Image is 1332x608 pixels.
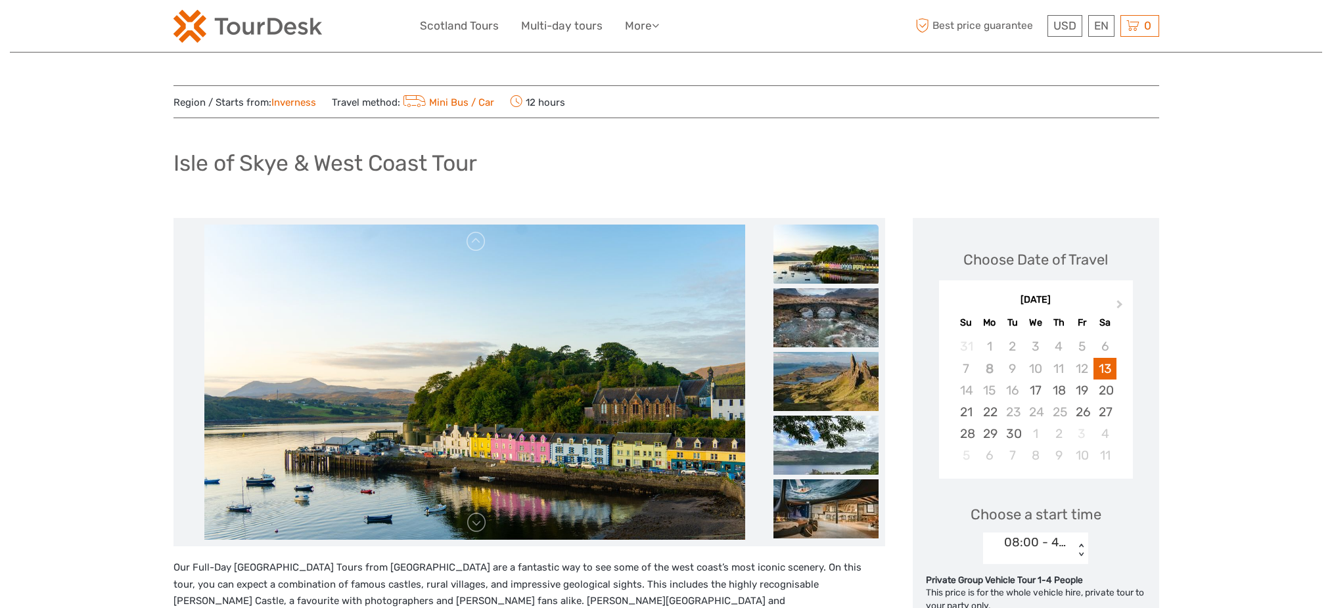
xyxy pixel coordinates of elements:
[625,16,659,35] a: More
[1070,401,1093,423] div: Choose Friday, September 26th, 2025
[943,336,1128,466] div: month 2025-09
[1093,314,1116,332] div: Sa
[1001,336,1024,357] div: Not available Tuesday, September 2nd, 2025
[955,380,978,401] div: Not available Sunday, September 14th, 2025
[955,401,978,423] div: Choose Sunday, September 21st, 2025
[1070,314,1093,332] div: Fr
[955,445,978,466] div: Not available Sunday, October 5th, 2025
[926,574,1146,587] div: Private Group Vehicle Tour 1-4 People
[1088,15,1114,37] div: EN
[955,358,978,380] div: Not available Sunday, September 7th, 2025
[773,352,879,411] img: 5f5375481521459993fa1846b3662ddf_slider_thumbnail.jpeg
[1093,358,1116,380] div: Choose Saturday, September 13th, 2025
[173,150,477,177] h1: Isle of Skye & West Coast Tour
[1093,445,1116,466] div: Choose Saturday, October 11th, 2025
[1001,358,1024,380] div: Not available Tuesday, September 9th, 2025
[978,380,1001,401] div: Not available Monday, September 15th, 2025
[773,225,879,284] img: 7dd552e07b1b410ab03fc023b233535a_slider_thumbnail.jpeg
[1047,423,1070,445] div: Choose Thursday, October 2nd, 2025
[173,10,322,43] img: 2254-3441b4b5-4e5f-4d00-b396-31f1d84a6ebf_logo_small.png
[1076,544,1087,557] div: < >
[773,416,879,475] img: 7bdba8e7abf545b6ae9c00007614c72f_slider_thumbnail.jpeg
[978,314,1001,332] div: Mo
[332,93,495,111] span: Travel method:
[1047,380,1070,401] div: Choose Thursday, September 18th, 2025
[1047,401,1070,423] div: Not available Thursday, September 25th, 2025
[271,97,316,108] a: Inverness
[913,15,1044,37] span: Best price guarantee
[1024,423,1047,445] div: Choose Wednesday, October 1st, 2025
[1001,401,1024,423] div: Not available Tuesday, September 23rd, 2025
[1024,358,1047,380] div: Not available Wednesday, September 10th, 2025
[1111,297,1132,318] button: Next Month
[1004,534,1068,551] div: 08:00 - 4 SEATER CAR 1
[521,16,603,35] a: Multi-day tours
[1070,380,1093,401] div: Choose Friday, September 19th, 2025
[978,401,1001,423] div: Choose Monday, September 22nd, 2025
[1047,314,1070,332] div: Th
[1093,380,1116,401] div: Choose Saturday, September 20th, 2025
[1001,380,1024,401] div: Not available Tuesday, September 16th, 2025
[1070,358,1093,380] div: Not available Friday, September 12th, 2025
[1024,336,1047,357] div: Not available Wednesday, September 3rd, 2025
[400,97,495,108] a: Mini Bus / Car
[773,288,879,347] img: e898f1e65dcb4fbbb664fecea0d45cd5_slider_thumbnail.jpeg
[963,250,1108,270] div: Choose Date of Travel
[1070,336,1093,357] div: Not available Friday, September 5th, 2025
[1070,445,1093,466] div: Choose Friday, October 10th, 2025
[978,423,1001,445] div: Choose Monday, September 29th, 2025
[1093,423,1116,445] div: Choose Saturday, October 4th, 2025
[1142,19,1153,32] span: 0
[1093,336,1116,357] div: Not available Saturday, September 6th, 2025
[1024,314,1047,332] div: We
[1047,358,1070,380] div: Not available Thursday, September 11th, 2025
[971,504,1101,525] span: Choose a start time
[955,314,978,332] div: Su
[204,225,745,540] img: 7dd552e07b1b410ab03fc023b233535a_main_slider.jpeg
[173,96,316,110] span: Region / Starts from:
[1024,445,1047,466] div: Choose Wednesday, October 8th, 2025
[510,93,565,111] span: 12 hours
[1047,445,1070,466] div: Choose Thursday, October 9th, 2025
[955,423,978,445] div: Choose Sunday, September 28th, 2025
[1047,336,1070,357] div: Not available Thursday, September 4th, 2025
[955,336,978,357] div: Not available Sunday, August 31st, 2025
[1001,445,1024,466] div: Choose Tuesday, October 7th, 2025
[773,479,879,538] img: 28a5215c36f74eefa266c363fe007a5a_slider_thumbnail.jpeg
[939,293,1133,307] div: [DATE]
[1093,401,1116,423] div: Choose Saturday, September 27th, 2025
[1053,19,1076,32] span: USD
[978,358,1001,380] div: Not available Monday, September 8th, 2025
[1001,423,1024,445] div: Choose Tuesday, September 30th, 2025
[978,336,1001,357] div: Not available Monday, September 1st, 2025
[420,16,499,35] a: Scotland Tours
[1024,380,1047,401] div: Choose Wednesday, September 17th, 2025
[1001,314,1024,332] div: Tu
[1024,401,1047,423] div: Not available Wednesday, September 24th, 2025
[1070,423,1093,445] div: Not available Friday, October 3rd, 2025
[978,445,1001,466] div: Choose Monday, October 6th, 2025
